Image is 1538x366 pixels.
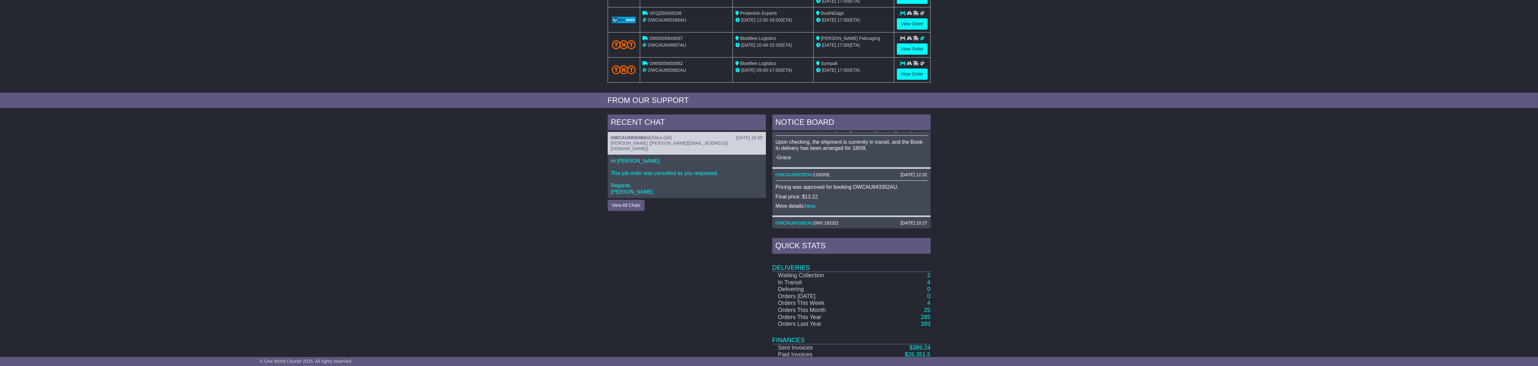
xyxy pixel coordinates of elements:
span: OWCAU650166AU [648,17,686,23]
span: [DATE] [741,42,755,48]
span: OWCAU649097AU [648,42,686,48]
span: OWCAU650062AU [648,68,686,73]
p: More details: . [776,203,927,209]
td: Deliveries [772,255,931,272]
td: Orders This Week [772,300,868,307]
td: Orders This Year [772,314,868,321]
td: Paid Invoices [772,351,868,358]
div: NOTICE BOARD [772,114,931,132]
a: 285 [921,314,930,320]
a: View Order [897,69,928,80]
span: OWS000649097 [649,36,683,41]
div: ( ) [776,172,927,178]
td: Delivering [772,286,868,293]
div: (ETA) [816,17,891,23]
span: Silica Gel [651,135,670,140]
span: [DATE] [741,68,755,73]
p: Upon checking, the shipment is currently in transit, and the Book-In delivery has been arranged f... [776,139,927,151]
td: Sent Invoices [772,344,868,352]
div: - (ETA) [735,67,811,74]
span: 09:00 [757,68,768,73]
a: View Order [897,18,928,30]
img: TNT_Domestic.png [612,65,636,74]
div: [DATE] 12:32 [900,172,927,178]
a: 0 [927,286,930,292]
span: 17:00 [837,17,849,23]
div: FROM OUR SUPPORT [608,96,931,105]
span: DustNDags [821,11,844,16]
span: BlueBee Logistics [740,61,776,66]
div: (ETA) [816,67,891,74]
td: Finances [772,328,931,344]
span: 15:30 [769,42,781,48]
a: 2 [927,272,930,279]
span: 10:49 [757,42,768,48]
img: TNT_Domestic.png [612,40,636,49]
span: 17:00 [837,42,849,48]
span: Protection Experts [740,11,777,16]
a: $26,351.5 [905,351,930,358]
span: 389.24 [913,344,930,351]
a: 4 [927,279,930,286]
span: [DATE] [822,42,836,48]
p: Hi [PERSON_NAME], This job order was cancelled as you requested. Regards, [PERSON_NAME] [611,158,763,195]
span: 12:00 [757,17,768,23]
div: ( ) [611,135,763,141]
td: Orders This Month [772,307,868,314]
p: Pricing was approved for booking OWCAU643352AU. [776,184,927,190]
div: (ETA) [816,42,891,49]
div: ( ) [776,220,927,226]
div: - (ETA) [735,42,811,49]
a: $389.24 [909,344,930,351]
a: 0 [927,293,930,299]
span: 16269 [815,172,828,177]
a: 25 [924,307,930,313]
span: Surepak [821,61,838,66]
td: In Transit [772,279,868,286]
a: OWCAU643352AU [776,172,814,177]
a: View Order [897,43,928,55]
td: Waiting Collection [772,272,868,279]
a: OWCAU641641AU [776,220,814,225]
a: here [805,203,815,209]
span: [DATE] [822,17,836,23]
div: RECENT CHAT [608,114,766,132]
span: 18:00 [769,17,781,23]
td: Orders Last Year [772,321,868,328]
a: OWCAU580248AU [611,135,650,140]
span: [PERSON_NAME] ([PERSON_NAME][EMAIL_ADDRESS][DOMAIN_NAME]) [611,141,728,151]
span: VFQZ50045206 [649,11,682,16]
p: -Grace [776,154,927,160]
span: 17:00 [769,68,781,73]
div: Quick Stats [772,238,931,255]
span: BlueBee Logistics [740,36,776,41]
div: [DATE] 10:27 [900,220,927,226]
button: View All Chats [608,200,645,211]
img: GetCarrierServiceLogo [612,17,636,23]
span: INV 16232 [815,220,837,225]
span: 26,351.5 [908,351,930,358]
td: Orders [DATE] [772,293,868,300]
span: [DATE] [822,68,836,73]
div: - (ETA) [735,17,811,23]
a: 393 [921,321,930,327]
span: [PERSON_NAME] Pakcaging [821,36,880,41]
div: [DATE] 16:39 [736,135,762,141]
span: 17:00 [837,68,849,73]
span: OWS000650062 [649,61,683,66]
a: 4 [927,300,930,306]
span: [DATE] [741,17,755,23]
span: © One World Courier 2025. All rights reserved. [260,359,353,364]
p: Final price: $13.22. [776,194,927,200]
